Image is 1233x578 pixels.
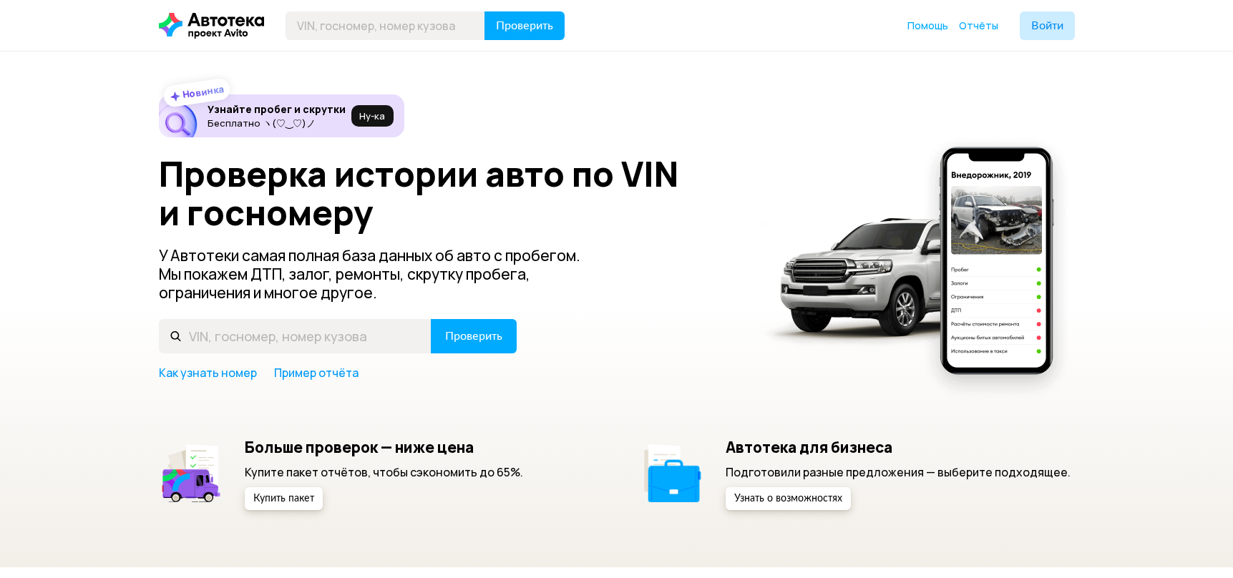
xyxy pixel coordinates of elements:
[1031,20,1063,31] span: Войти
[159,246,604,302] p: У Автотеки самая полная база данных об авто с пробегом. Мы покажем ДТП, залог, ремонты, скрутку п...
[159,365,257,381] a: Как узнать номер
[208,117,346,129] p: Бесплатно ヽ(♡‿♡)ノ
[253,494,314,504] span: Купить пакет
[445,330,502,342] span: Проверить
[245,464,523,480] p: Купите пакет отчётов, чтобы сэкономить до 65%.
[484,11,565,40] button: Проверить
[734,494,842,504] span: Узнать о возможностях
[159,319,432,353] input: VIN, госномер, номер кузова
[907,19,948,33] a: Помощь
[726,487,851,510] button: Узнать о возможностях
[959,19,998,33] a: Отчёты
[726,464,1071,480] p: Подготовили разные предложения — выберите подходящее.
[274,365,359,381] a: Пример отчёта
[159,155,741,232] h1: Проверка истории авто по VIN и госномеру
[286,11,485,40] input: VIN, госномер, номер кузова
[208,103,346,116] h6: Узнайте пробег и скрутки
[359,110,385,122] span: Ну‑ка
[959,19,998,32] span: Отчёты
[245,438,523,456] h5: Больше проверок — ниже цена
[726,438,1071,456] h5: Автотека для бизнеса
[1020,11,1075,40] button: Войти
[245,487,323,510] button: Купить пакет
[181,82,225,101] strong: Новинка
[431,319,517,353] button: Проверить
[496,20,553,31] span: Проверить
[907,19,948,32] span: Помощь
